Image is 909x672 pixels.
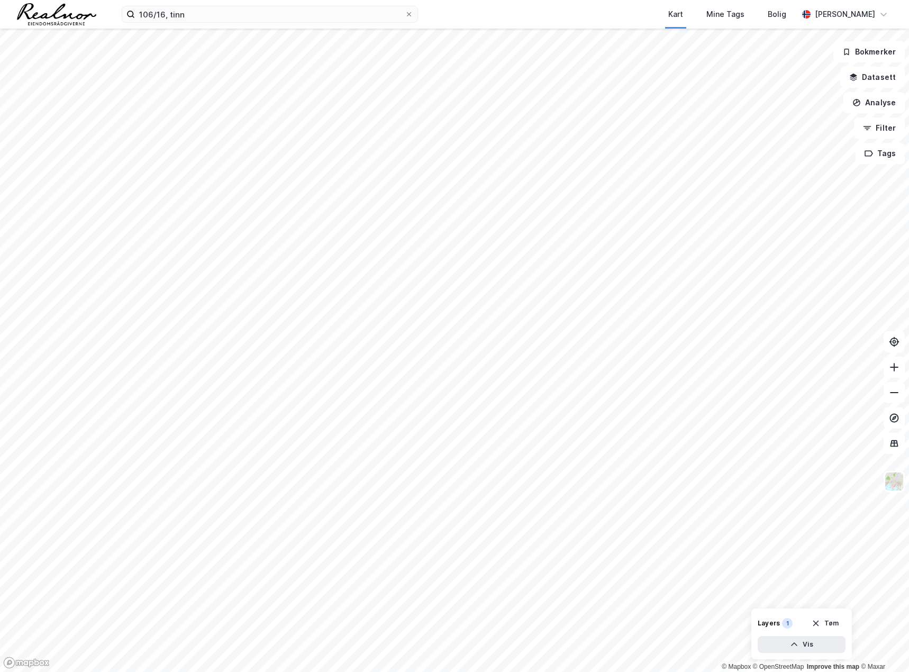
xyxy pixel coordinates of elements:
button: Bokmerker [833,41,905,62]
a: OpenStreetMap [753,663,804,670]
a: Improve this map [807,663,859,670]
button: Vis [758,636,846,653]
div: Kontrollprogram for chat [856,621,909,672]
button: Datasett [840,67,905,88]
button: Analyse [843,92,905,113]
div: Mine Tags [706,8,744,21]
button: Filter [854,117,905,139]
div: 1 [782,618,793,629]
a: Mapbox [722,663,751,670]
div: Bolig [768,8,786,21]
div: Kart [668,8,683,21]
img: Z [884,471,904,492]
div: Layers [758,619,780,628]
img: realnor-logo.934646d98de889bb5806.png [17,3,96,25]
a: Mapbox homepage [3,657,50,669]
div: [PERSON_NAME] [815,8,875,21]
input: Søk på adresse, matrikkel, gårdeiere, leietakere eller personer [135,6,405,22]
button: Tags [856,143,905,164]
iframe: Chat Widget [856,621,909,672]
button: Tøm [805,615,846,632]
